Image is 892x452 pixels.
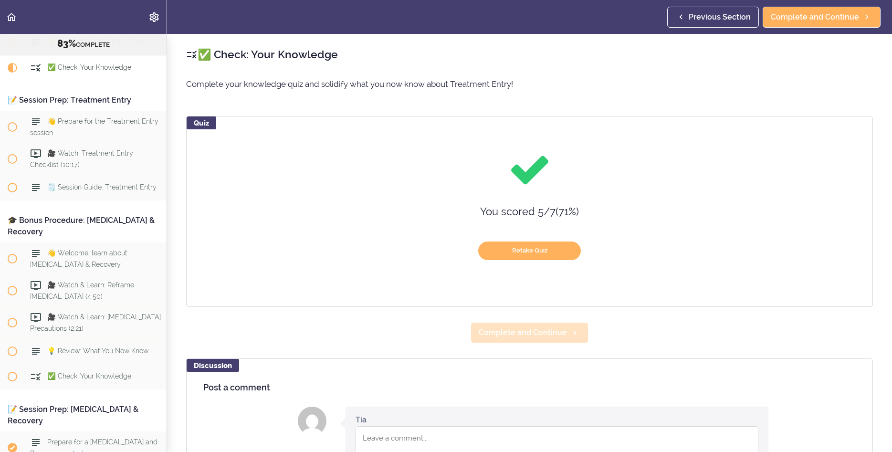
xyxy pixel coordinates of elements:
span: 🎥 Watch & Learn: Reframe [MEDICAL_DATA] (4:50) [30,282,134,300]
span: Complete and Continue [479,327,567,338]
div: You scored 5 / 7 ( 71 %) [415,201,644,222]
h4: Post a comment [203,383,856,392]
div: Tia [356,414,367,425]
svg: Settings Menu [148,11,160,23]
div: Discussion [187,359,239,372]
img: Tia [298,407,326,435]
span: 💡 Review: What You Now Know [47,347,148,355]
a: Complete and Continue [471,322,588,343]
span: 🎥 Watch & Learn: [MEDICAL_DATA] Precautions (2:21) [30,313,161,332]
span: Previous Section [689,11,751,23]
span: Complete and Continue [771,11,859,23]
p: Complete your knowledge quiz and solidify what you now know about Treatment Entry! [186,77,873,91]
span: 👋 Welcome, learn about [MEDICAL_DATA] & Recovery [30,250,127,268]
a: Complete and Continue [763,7,881,28]
span: ✅ Check: Your Knowledge [47,64,131,72]
h2: ✅ Check: Your Knowledge [186,46,873,63]
div: Quiz [187,116,216,129]
span: 83% [57,38,76,49]
span: 🗒️ Session Guide: Treatment Entry [47,184,157,191]
span: 👋 Prepare for the Treatment Entry session [30,118,158,137]
button: Retake Quiz [478,242,581,260]
a: Previous Section [667,7,759,28]
svg: Back to course curriculum [6,11,17,23]
span: ✅ Check: Your Knowledge [47,372,131,380]
div: COMPLETE [12,38,155,50]
span: 🎥 Watch: Treatment Entry Checklist (10:17) [30,150,133,168]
